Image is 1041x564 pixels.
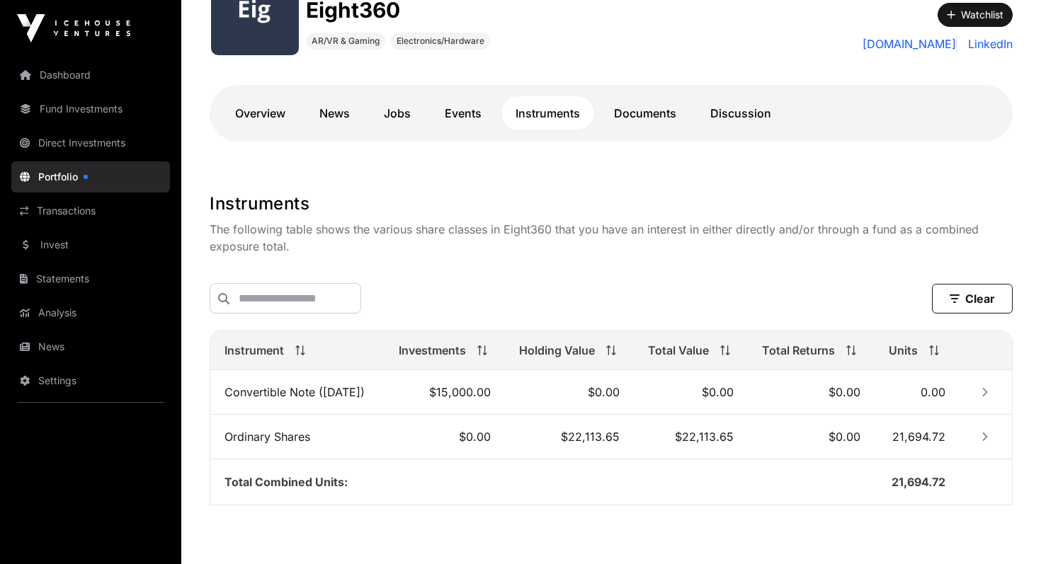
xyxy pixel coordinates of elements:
a: Fund Investments [11,93,170,125]
a: Dashboard [11,59,170,91]
td: $0.00 [505,370,635,415]
span: Total Value [648,342,709,359]
td: $15,000.00 [385,370,505,415]
span: 0.00 [921,385,945,399]
h1: Instruments [210,192,1013,215]
span: Electronics/Hardware [397,35,484,47]
a: LinkedIn [962,35,1013,52]
a: Jobs [370,96,425,130]
span: AR/VR & Gaming [312,35,380,47]
span: Holding Value [519,342,595,359]
span: 21,694.72 [892,475,945,489]
td: $0.00 [748,370,875,415]
span: Instrument [224,342,284,359]
a: Discussion [696,96,785,130]
button: Watchlist [938,3,1013,27]
a: Instruments [501,96,594,130]
a: Portfolio [11,161,170,192]
td: $0.00 [748,415,875,459]
td: Convertible Note ([DATE]) [210,370,385,415]
nav: Tabs [221,96,1001,130]
a: Transactions [11,195,170,226]
a: Events [431,96,496,130]
span: 21,694.72 [892,430,945,444]
a: Overview [221,96,300,130]
p: The following table shows the various share classes in Eight360 that you have an interest in eith... [210,221,1013,255]
iframe: Chat Widget [970,496,1041,564]
a: Direct Investments [11,127,170,159]
td: Ordinary Shares [210,415,385,459]
button: Clear [932,284,1013,313]
td: $0.00 [634,370,748,415]
a: Documents [600,96,690,130]
a: News [305,96,364,130]
a: Settings [11,365,170,396]
span: Total Returns [762,342,835,359]
img: Icehouse Ventures Logo [17,14,130,42]
td: $22,113.65 [505,415,635,459]
a: Invest [11,229,170,260]
a: Analysis [11,297,170,328]
span: Total Combined Units: [224,475,348,489]
td: $22,113.65 [634,415,748,459]
td: $0.00 [385,415,505,459]
a: [DOMAIN_NAME] [863,35,957,52]
span: Units [889,342,918,359]
button: Row Collapsed [974,425,996,448]
button: Row Collapsed [974,381,996,403]
a: Statements [11,263,170,294]
a: News [11,331,170,362]
span: Investments [399,342,466,359]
